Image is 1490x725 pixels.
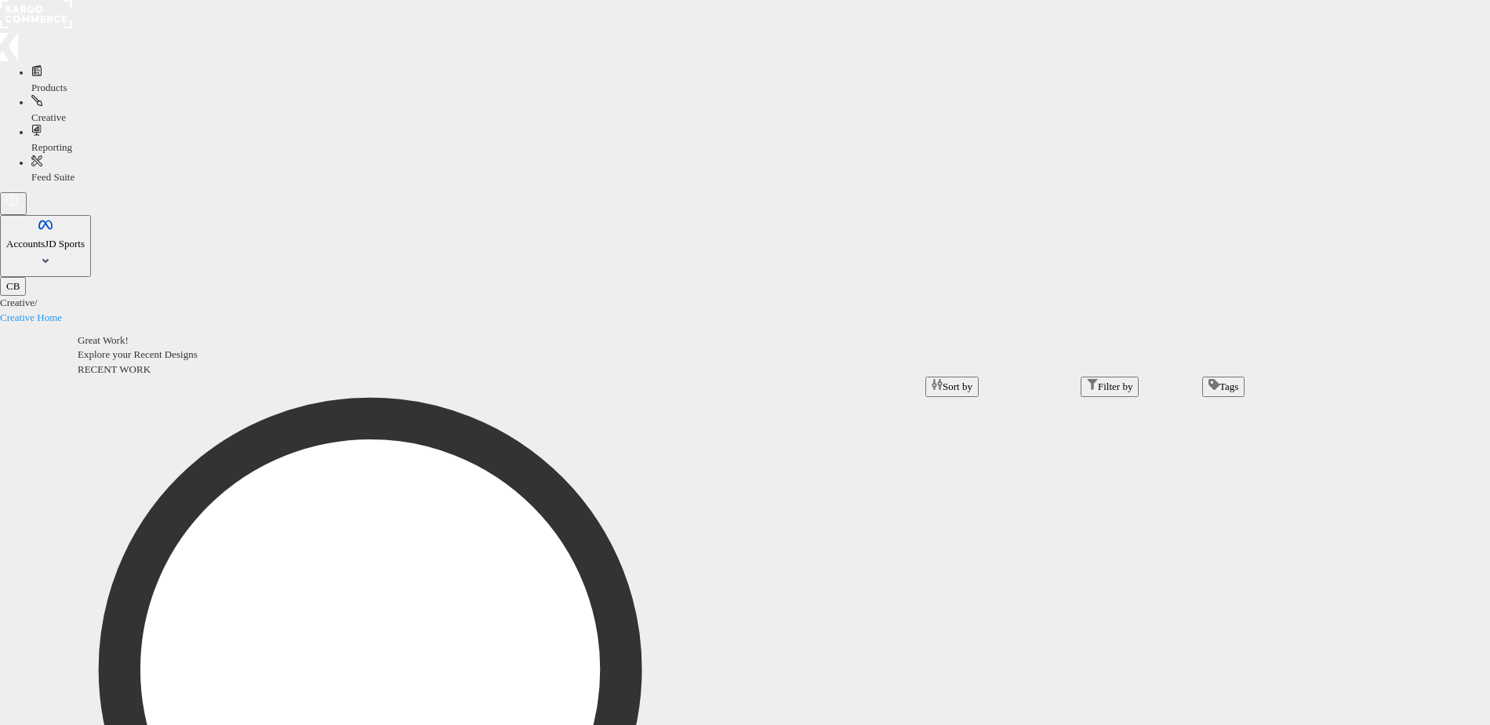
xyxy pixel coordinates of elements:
[31,82,67,93] span: Products
[925,377,979,397] button: SlidersSort by
[31,171,74,183] span: Feed Suite
[78,348,1412,362] div: Explore your Recent Designs
[31,141,72,153] span: Reporting
[1081,377,1139,397] button: FilterFilter by
[932,379,943,390] svg: Sliders
[31,111,66,123] span: Creative
[6,280,20,292] span: CB
[45,238,85,250] span: JD Sports
[78,362,1412,377] div: RECENT WORK
[35,297,38,308] span: /
[78,333,1412,348] div: Great Work!
[1208,379,1219,390] svg: Tag
[1087,379,1098,390] svg: Filter
[6,238,45,250] span: Accounts
[1202,377,1245,397] button: TagTags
